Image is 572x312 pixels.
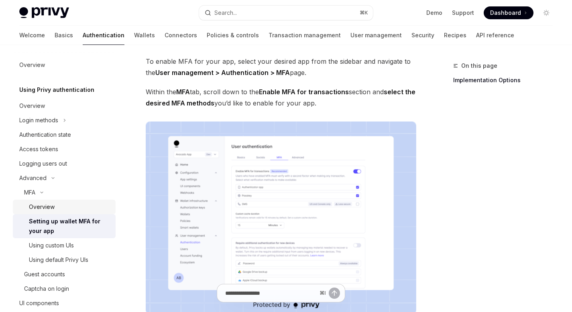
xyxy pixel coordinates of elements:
div: MFA [24,188,35,197]
div: Logging users out [19,159,67,168]
button: Toggle Advanced section [13,171,116,185]
span: On this page [461,61,497,71]
img: light logo [19,7,69,18]
div: Overview [19,60,45,70]
a: Connectors [165,26,197,45]
a: Setting up wallet MFA for your app [13,214,116,238]
div: UI components [19,298,59,308]
a: Using custom UIs [13,238,116,253]
a: Demo [426,9,442,17]
div: Using default Privy UIs [29,255,88,265]
a: Authentication [83,26,124,45]
strong: MFA [176,88,190,96]
a: Guest accounts [13,267,116,282]
h5: Using Privy authentication [19,85,94,95]
div: Advanced [19,173,47,183]
a: Access tokens [13,142,116,156]
span: Dashboard [490,9,521,17]
a: Security [411,26,434,45]
span: To enable MFA for your app, select your desired app from the sidebar and navigate to the page. [146,56,416,78]
div: Using custom UIs [29,241,74,250]
div: Access tokens [19,144,58,154]
a: Policies & controls [207,26,259,45]
a: Support [452,9,474,17]
input: Ask a question... [225,284,316,302]
a: API reference [476,26,514,45]
a: Wallets [134,26,155,45]
strong: Enable MFA for transactions [259,88,349,96]
div: Guest accounts [24,269,65,279]
a: Overview [13,99,116,113]
a: Recipes [444,26,466,45]
a: Basics [55,26,73,45]
a: UI components [13,296,116,310]
button: Send message [329,288,340,299]
a: Overview [13,58,116,72]
a: Dashboard [484,6,533,19]
div: Authentication state [19,130,71,140]
div: Search... [214,8,237,18]
a: Welcome [19,26,45,45]
a: Authentication state [13,128,116,142]
div: Setting up wallet MFA for your app [29,217,111,236]
button: Toggle MFA section [13,185,116,200]
div: Overview [29,202,55,212]
a: Logging users out [13,156,116,171]
a: Implementation Options [453,74,559,87]
span: ⌘ K [360,10,368,16]
a: Transaction management [269,26,341,45]
a: Overview [13,200,116,214]
div: Overview [19,101,45,111]
a: Using default Privy UIs [13,253,116,267]
button: Toggle dark mode [540,6,553,19]
button: Toggle Login methods section [13,113,116,128]
a: User management [350,26,402,45]
a: Captcha on login [13,282,116,296]
span: Within the tab, scroll down to the section and you’d like to enable for your app. [146,86,416,109]
div: Captcha on login [24,284,69,294]
strong: User management > Authentication > MFA [155,69,290,77]
button: Open search [199,6,373,20]
div: Login methods [19,115,58,125]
